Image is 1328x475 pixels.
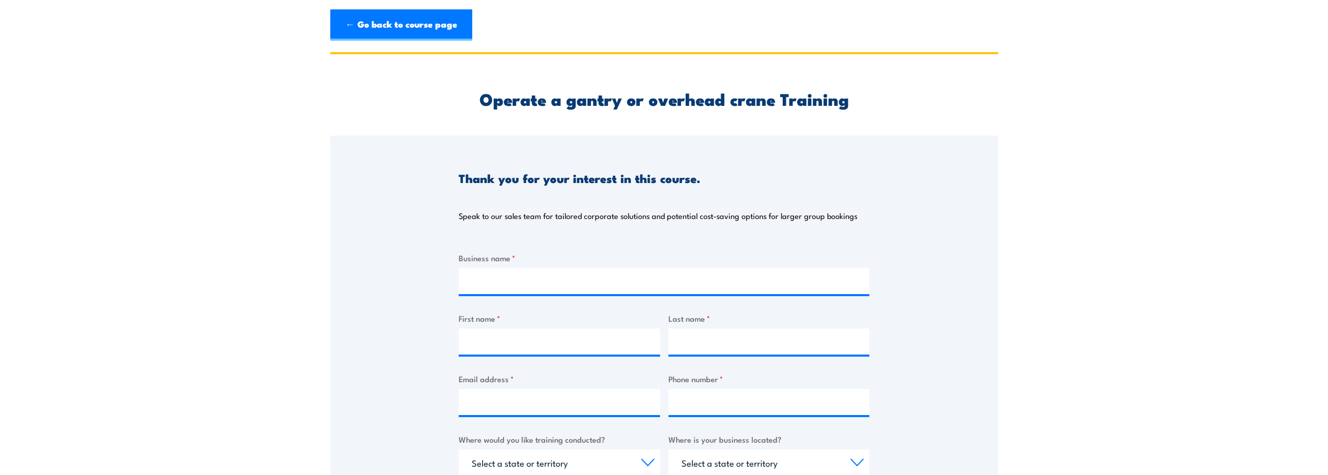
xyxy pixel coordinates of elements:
h3: Thank you for your interest in this course. [459,172,700,184]
label: Where is your business located? [668,433,870,445]
label: First name [459,312,660,324]
p: Speak to our sales team for tailored corporate solutions and potential cost-saving options for la... [459,211,857,221]
label: Business name [459,252,869,264]
h2: Operate a gantry or overhead crane Training [459,91,869,106]
label: Where would you like training conducted? [459,433,660,445]
label: Email address [459,373,660,385]
a: ← Go back to course page [330,9,472,41]
label: Phone number [668,373,870,385]
label: Last name [668,312,870,324]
